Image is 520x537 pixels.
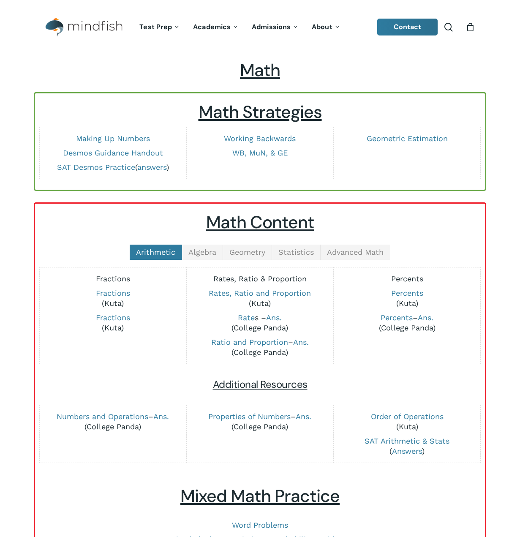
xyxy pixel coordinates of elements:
span: Geometry [229,248,265,256]
p: (Kuta) [191,288,329,308]
a: Answers [392,447,422,455]
a: Rate [238,313,255,322]
a: Properties of Numbers [208,412,291,421]
u: Math Strategies [199,101,322,123]
a: Contact [377,19,438,35]
a: Fractions [96,313,130,322]
a: Ans. [293,338,309,346]
span: Academics [193,22,231,31]
span: Contact [394,22,422,31]
a: Admissions [245,24,305,31]
span: Admissions [252,22,291,31]
a: Statistics [272,245,321,260]
a: Ans. [153,412,169,421]
nav: Main Menu [133,11,347,43]
span: Advanced Math [327,248,384,256]
a: Cart [466,22,475,32]
a: Ans. [266,313,282,322]
a: Order of Operations [371,412,444,421]
a: Desmos Guidance Handout [63,148,163,157]
a: answers [137,163,166,172]
a: Advanced Math [321,245,390,260]
a: WB, MuN, & GE [232,148,288,157]
p: – (College Panda) [338,313,476,333]
span: Statistics [278,248,314,256]
header: Main Menu [34,11,486,43]
a: Rates, Ratio and Proportion [209,289,311,297]
span: Fractions [96,274,130,283]
a: Ans. [418,313,433,322]
p: – (College Panda) [191,412,329,432]
a: Percents [391,289,423,297]
span: Rates, Ratio & Proportion [213,274,307,283]
a: Fractions [96,289,130,297]
span: Percents [391,274,423,283]
a: Geometric Estimation [367,134,448,143]
span: Additional Resources [213,378,308,391]
p: (Kuta) [338,412,476,432]
span: Test Prep [139,22,172,31]
a: About [305,24,347,31]
span: Algebra [188,248,216,256]
p: – (College Panda) [191,337,329,357]
a: Geometry [223,245,272,260]
a: Percents [381,313,413,322]
a: Word Problems [232,521,288,529]
a: Making Up Numbers [76,134,150,143]
p: (Kuta) [338,288,476,308]
a: Ans. [296,412,311,421]
a: Working Backwards [224,134,296,143]
p: ( ) [338,436,476,456]
a: SAT Arithmetic & Stats [365,436,449,445]
a: Numbers and Operations [57,412,148,421]
u: Math Content [206,211,314,234]
a: Algebra [182,245,223,260]
p: ( ) [44,162,182,172]
p: s – (College Panda) [191,313,329,333]
p: (Kuta) [44,288,182,308]
a: Ratio and Proportion [211,338,288,346]
span: About [312,22,332,31]
a: Academics [187,24,245,31]
u: Mixed Math Practice [180,485,340,507]
span: Arithmetic [136,248,175,256]
p: – (College Panda) [44,412,182,432]
a: Test Prep [133,24,187,31]
span: Math [240,59,280,82]
a: Arithmetic [130,245,182,260]
a: SAT Desmos Practice [57,163,135,172]
p: (Kuta) [44,313,182,333]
